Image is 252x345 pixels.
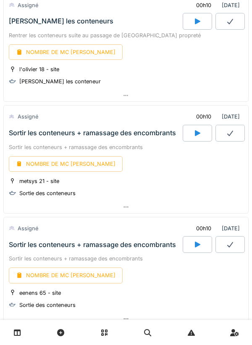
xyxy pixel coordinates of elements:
div: Rentrer les conteneurs suite au passage de [GEOGRAPHIC_DATA] propreté [9,31,243,39]
div: Sortie des conteneurs [19,189,76,197]
div: [DATE] [189,109,243,124]
div: Assigné [18,1,38,9]
div: [PERSON_NAME] les conteneurs [9,17,113,25]
div: 00h10 [196,224,211,232]
div: Sortir les conteneurs + ramassage des encombrants [9,129,176,137]
div: Sortir les conteneurs + ramassage des encombrants [9,241,176,249]
div: [DATE] [189,221,243,236]
div: Assigné [18,224,38,232]
div: [PERSON_NAME] les conteneur [19,77,101,85]
div: eenens 65 - site [19,289,61,297]
div: l'olivier 18 - site [19,65,59,73]
div: NOMBRE DE MC [PERSON_NAME] [9,268,123,283]
div: NOMBRE DE MC [PERSON_NAME] [9,44,123,60]
div: metsys 21 - site [19,177,59,185]
div: Sortie des conteneurs [19,301,76,309]
div: Assigné [18,113,38,121]
div: 00h10 [196,1,211,9]
div: NOMBRE DE MC [PERSON_NAME] [9,156,123,172]
div: 00h10 [196,113,211,121]
div: Sortir les conteneurs + ramassage des encombrants [9,255,243,263]
div: Sortir les conteneurs + ramassage des encombrants [9,143,243,151]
